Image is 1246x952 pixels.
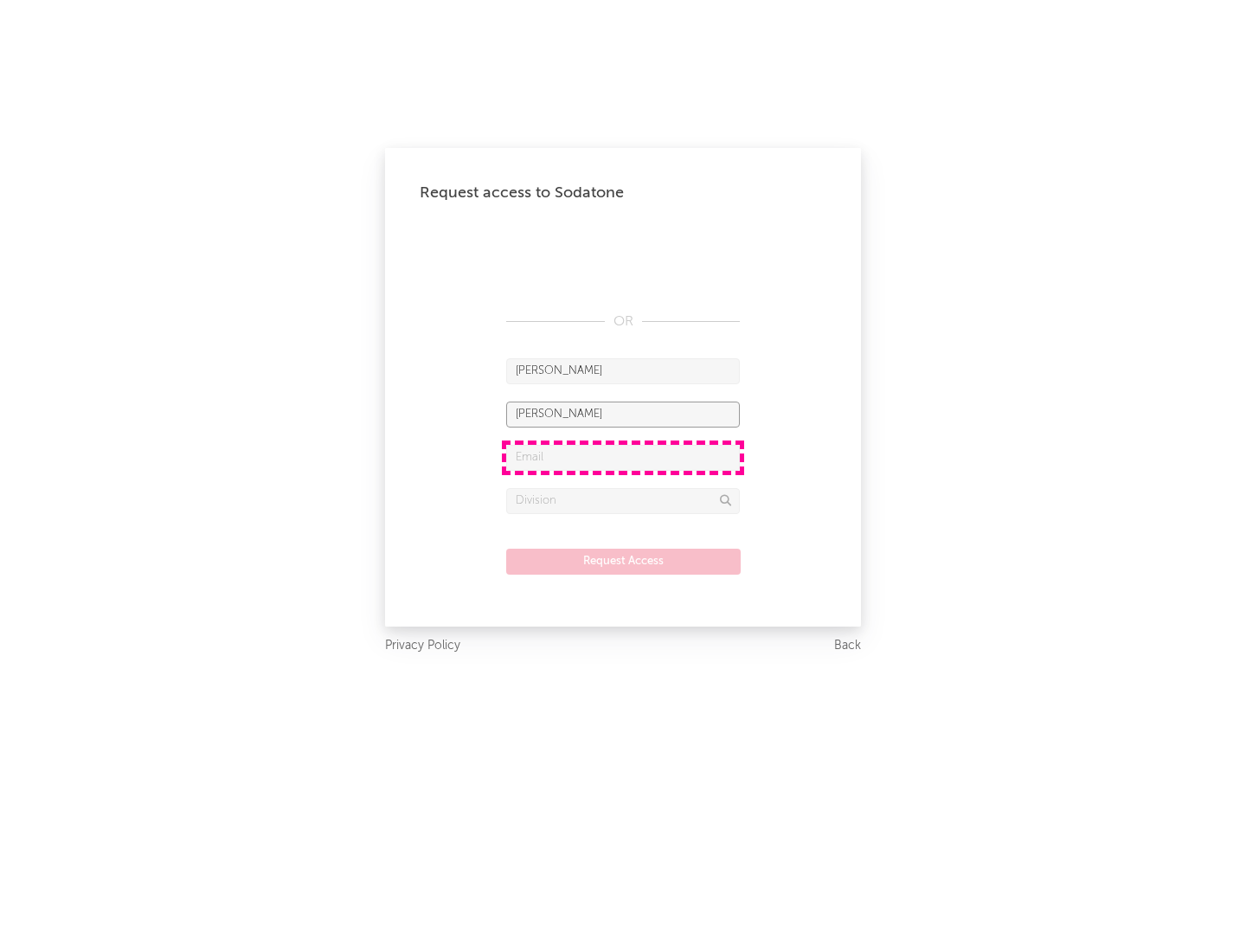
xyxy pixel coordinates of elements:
[834,635,861,657] a: Back
[506,312,740,332] div: OR
[420,183,826,203] div: Request access to Sodatone
[385,635,460,657] a: Privacy Policy
[506,445,740,471] input: Email
[506,488,740,514] input: Division
[506,358,740,384] input: First Name
[506,549,741,575] button: Request Access
[506,402,740,428] input: Last Name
